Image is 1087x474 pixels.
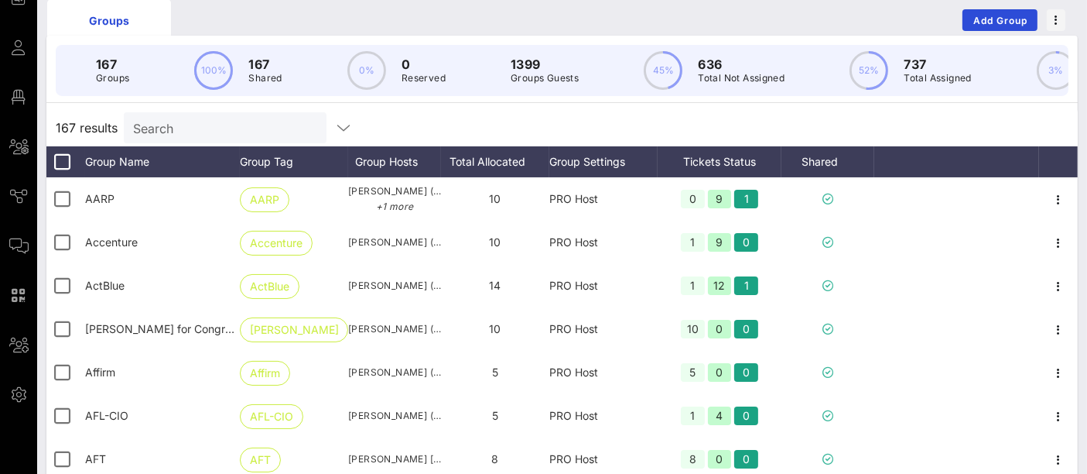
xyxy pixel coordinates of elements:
span: [PERSON_NAME] ([PERSON_NAME][EMAIL_ADDRESS][DOMAIN_NAME]) [348,321,441,337]
div: 9 [708,233,732,252]
div: PRO Host [549,264,658,307]
div: 0 [681,190,705,208]
span: [PERSON_NAME] ([PERSON_NAME][EMAIL_ADDRESS][PERSON_NAME][DOMAIN_NAME]) [348,235,441,250]
div: 0 [708,363,732,382]
span: ActBlue [85,279,125,292]
p: +1 more [348,199,441,215]
div: 1 [681,407,705,425]
p: Total Not Assigned [698,70,784,86]
p: Total Assigned [904,70,972,86]
p: 1399 [511,55,579,74]
p: 737 [904,55,972,74]
div: Groups [59,12,159,29]
div: 1 [734,276,758,295]
span: Affirm [250,362,280,385]
div: Shared [781,146,874,177]
div: PRO Host [549,221,658,264]
div: 12 [708,276,732,295]
span: [PERSON_NAME] ([EMAIL_ADDRESS][DOMAIN_NAME]) [348,184,441,215]
span: AFT [85,452,106,465]
span: AFL-CIO [250,405,293,428]
span: Adriano Espaillat for Congress [85,322,242,335]
button: Add Group [962,9,1037,31]
span: AARP [85,192,115,205]
span: 14 [490,279,501,292]
span: [PERSON_NAME] ([PERSON_NAME][EMAIL_ADDRESS][PERSON_NAME][DOMAIN_NAME]) [348,365,441,380]
p: Groups Guests [511,70,579,86]
div: PRO Host [549,394,658,438]
div: 0 [734,407,758,425]
span: 10 [490,322,501,335]
span: 10 [490,192,501,205]
div: 0 [734,363,758,382]
div: 0 [734,320,758,338]
p: Groups [96,70,129,86]
span: 5 [492,366,498,379]
p: 636 [698,55,784,74]
span: AFT [250,448,271,472]
div: Group Name [85,146,240,177]
div: 0 [734,233,758,252]
span: [PERSON_NAME] ([EMAIL_ADDRESS][DOMAIN_NAME]) [348,408,441,424]
span: 8 [492,452,499,465]
span: [PERSON_NAME] ([EMAIL_ADDRESS][DOMAIN_NAME]) [348,278,441,294]
span: AFL-CIO [85,409,128,422]
span: [PERSON_NAME]… [250,318,338,342]
span: Affirm [85,366,115,379]
div: Group Settings [549,146,658,177]
div: 4 [708,407,732,425]
div: 10 [681,320,705,338]
div: PRO Host [549,307,658,351]
span: 10 [490,235,501,249]
div: PRO Host [549,351,658,394]
div: Group Tag [240,146,348,177]
span: 167 results [56,118,118,137]
p: 0 [402,55,446,74]
div: 0 [708,320,732,338]
p: Shared [248,70,282,86]
div: 1 [681,233,705,252]
span: ActBlue [250,275,289,298]
div: 8 [681,450,705,469]
p: 167 [248,55,282,74]
div: 9 [708,190,732,208]
span: Add Group [972,15,1028,26]
div: 0 [708,450,732,469]
div: Tickets Status [658,146,781,177]
div: 0 [734,450,758,469]
div: 5 [681,363,705,382]
span: Accenture [85,235,138,249]
div: PRO Host [549,177,658,221]
div: Group Hosts [348,146,441,177]
span: AARP [250,188,279,211]
div: 1 [681,276,705,295]
div: Total Allocated [441,146,549,177]
p: 167 [96,55,129,74]
span: 5 [492,409,498,422]
p: Reserved [402,70,446,86]
div: 1 [734,190,758,208]
span: Accenture [250,232,303,255]
span: [PERSON_NAME] [PERSON_NAME] ([EMAIL_ADDRESS][DOMAIN_NAME]) [348,452,441,467]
